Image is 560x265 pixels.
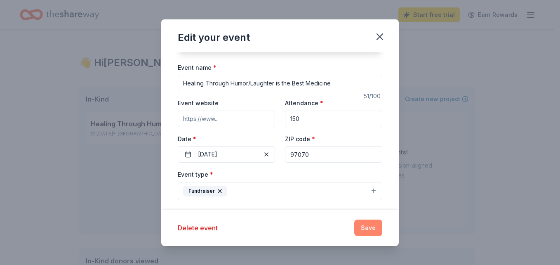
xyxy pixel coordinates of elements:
button: Fundraiser [178,182,382,200]
input: 20 [285,111,382,127]
input: 12345 (U.S. only) [285,146,382,163]
label: Attendance [285,99,323,107]
input: Spring Fundraiser [178,75,382,91]
label: ZIP code [285,135,315,143]
label: Event name [178,64,216,72]
input: https://www... [178,111,275,127]
div: Edit your event [178,31,250,44]
button: [DATE] [178,146,275,163]
label: Event website [178,99,219,107]
label: Event type [178,170,213,179]
div: 51 /100 [364,91,382,101]
label: Date [178,135,275,143]
button: Save [354,220,382,236]
label: Demographic [178,208,216,216]
button: Delete event [178,223,218,233]
div: Fundraiser [183,186,227,196]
